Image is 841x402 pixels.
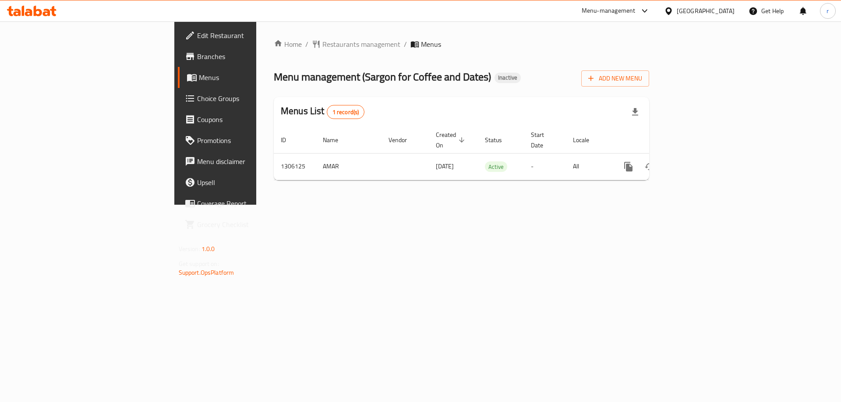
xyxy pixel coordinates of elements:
[197,177,308,188] span: Upsell
[178,172,315,193] a: Upsell
[274,127,709,180] table: enhanced table
[573,135,601,145] span: Locale
[281,105,364,119] h2: Menus List
[323,135,350,145] span: Name
[677,6,735,16] div: [GEOGRAPHIC_DATA]
[178,214,315,235] a: Grocery Checklist
[611,127,709,154] th: Actions
[436,161,454,172] span: [DATE]
[197,219,308,230] span: Grocery Checklist
[389,135,418,145] span: Vendor
[274,67,491,87] span: Menu management ( Sargon for Coffee and Dates )
[197,51,308,62] span: Branches
[274,39,649,49] nav: breadcrumb
[625,101,646,122] div: Export file
[197,114,308,125] span: Coupons
[178,67,315,88] a: Menus
[322,39,400,49] span: Restaurants management
[178,88,315,109] a: Choice Groups
[436,129,467,150] span: Created On
[531,129,555,150] span: Start Date
[179,267,234,278] a: Support.OpsPlatform
[566,153,611,180] td: All
[581,70,649,87] button: Add New Menu
[582,6,636,16] div: Menu-management
[178,109,315,130] a: Coupons
[312,39,400,49] a: Restaurants management
[178,193,315,214] a: Coverage Report
[197,93,308,104] span: Choice Groups
[495,73,521,83] div: Inactive
[618,156,639,177] button: more
[197,198,308,209] span: Coverage Report
[485,162,507,172] span: Active
[524,153,566,180] td: -
[178,25,315,46] a: Edit Restaurant
[421,39,441,49] span: Menus
[179,243,200,255] span: Version:
[178,130,315,151] a: Promotions
[495,74,521,81] span: Inactive
[197,135,308,146] span: Promotions
[827,6,829,16] span: r
[327,108,364,116] span: 1 record(s)
[197,156,308,167] span: Menu disclaimer
[179,258,219,269] span: Get support on:
[197,30,308,41] span: Edit Restaurant
[404,39,407,49] li: /
[201,243,215,255] span: 1.0.0
[588,73,642,84] span: Add New Menu
[178,46,315,67] a: Branches
[199,72,308,83] span: Menus
[281,135,297,145] span: ID
[327,105,365,119] div: Total records count
[316,153,382,180] td: AMAR
[639,156,660,177] button: Change Status
[178,151,315,172] a: Menu disclaimer
[485,135,513,145] span: Status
